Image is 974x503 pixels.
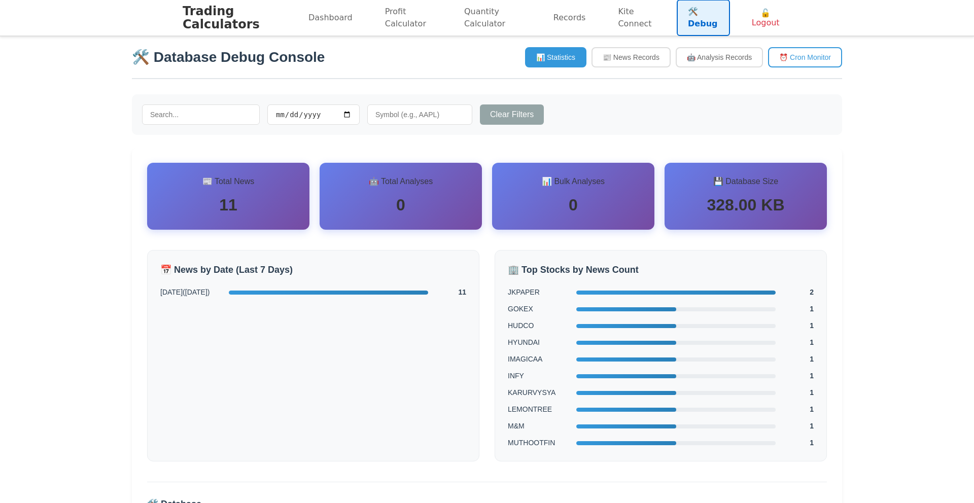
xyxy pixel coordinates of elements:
[160,175,297,188] h3: 📰 Total News
[508,387,569,398] span: KARURVYSYA
[132,47,325,68] h2: 🛠️ Database Debug Console
[783,320,814,331] span: 1
[768,47,842,67] button: ⏰ Cron Monitor
[367,104,472,125] input: Symbol (e.g., AAPL)
[508,287,569,298] span: JKPAPER
[508,371,569,381] span: INFY
[677,175,814,188] h3: 💾 Database Size
[677,193,814,217] div: 328.00 KB
[297,6,364,30] a: Dashboard
[480,104,544,125] button: Clear Filters
[783,438,814,448] span: 1
[542,6,597,30] a: Records
[783,387,814,398] span: 1
[508,421,569,432] span: M&M
[505,193,642,217] div: 0
[505,175,642,188] h3: 📊 Bulk Analyses
[160,193,297,217] div: 11
[142,104,260,125] input: Search...
[332,175,469,188] h3: 🤖 Total Analyses
[508,320,569,331] span: HUDCO
[783,404,814,415] span: 1
[592,47,671,67] button: 📰 News Records
[783,337,814,348] span: 1
[508,337,569,348] span: HYUNDAI
[183,5,297,31] h1: Trading Calculators
[508,404,569,415] span: LEMONTREE
[508,263,814,277] h3: 🏢 Top Stocks by News Count
[783,287,814,298] span: 2
[508,304,569,314] span: GOKEX
[508,438,569,448] span: MUTHOOTFIN
[436,287,466,298] span: 11
[676,47,763,67] button: 🤖 Analysis Records
[783,304,814,314] span: 1
[783,354,814,365] span: 1
[783,421,814,432] span: 1
[525,47,586,67] button: 📊 Statistics
[332,193,469,217] div: 0
[783,371,814,381] span: 1
[740,2,791,33] button: 🔓 Logout
[508,354,569,365] span: IMAGICAA
[160,287,221,298] span: [DATE] ( [DATE] )
[160,263,466,277] h3: 📅 News by Date (Last 7 Days)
